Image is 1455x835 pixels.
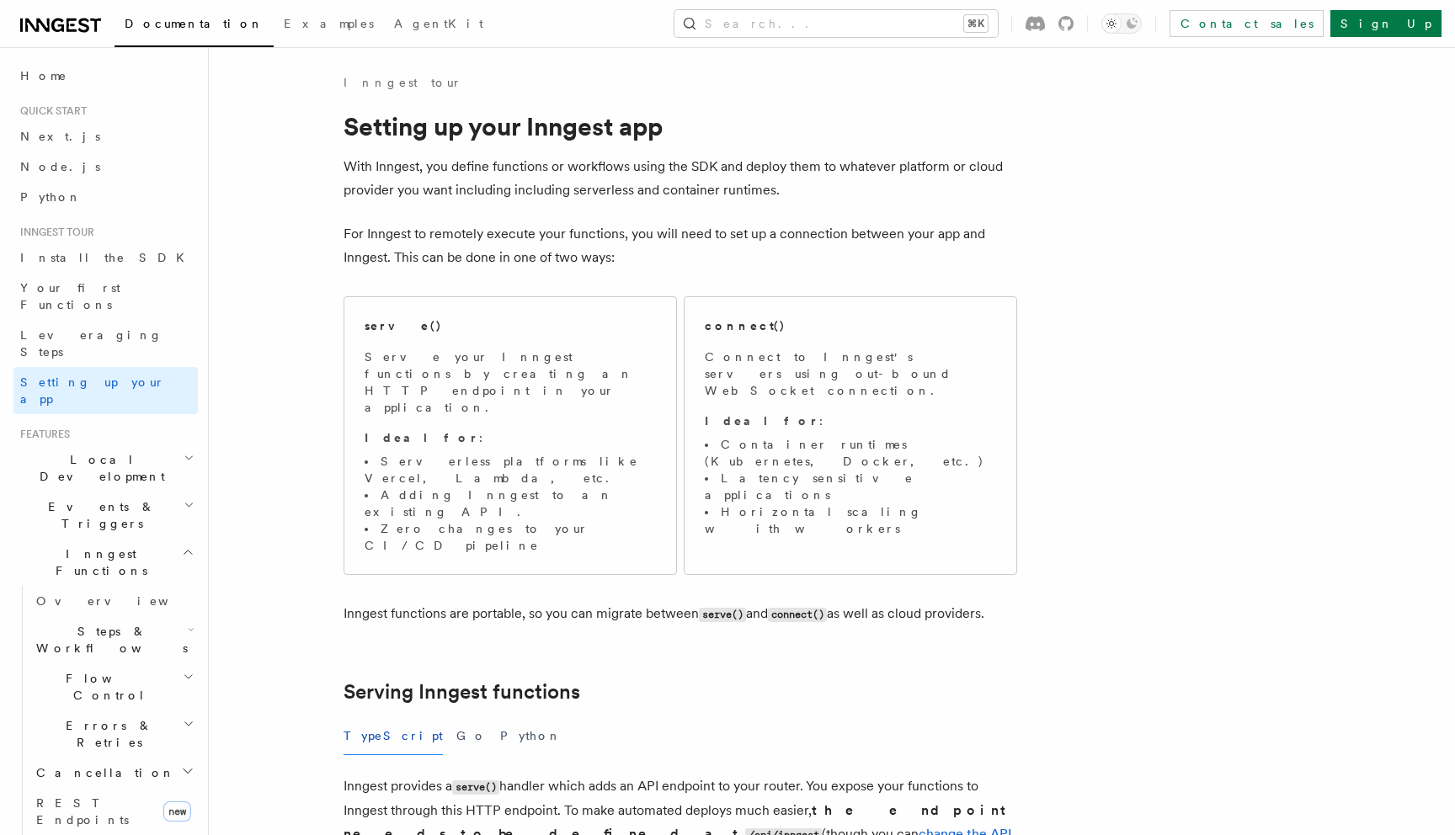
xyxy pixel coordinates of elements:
span: Errors & Retries [29,717,183,751]
h1: Setting up your Inngest app [344,111,1017,141]
a: Setting up your app [13,367,198,414]
button: Search...⌘K [674,10,998,37]
p: : [705,412,996,429]
button: Local Development [13,444,198,492]
button: TypeScript [344,717,443,755]
span: Inngest Functions [13,545,182,579]
button: Go [456,717,487,755]
button: Events & Triggers [13,492,198,539]
p: With Inngest, you define functions or workflows using the SDK and deploy them to whatever platfor... [344,155,1017,202]
code: serve() [452,780,499,795]
span: AgentKit [394,17,483,30]
button: Errors & Retries [29,710,198,758]
a: Next.js [13,121,198,152]
a: Serving Inngest functions [344,680,580,704]
a: Examples [274,5,384,45]
li: Latency sensitive applications [705,470,996,503]
code: connect() [768,608,827,622]
span: Python [20,190,82,204]
h2: connect() [705,317,786,334]
p: For Inngest to remotely execute your functions, you will need to set up a connection between your... [344,222,1017,269]
a: Leveraging Steps [13,320,198,367]
a: serve()Serve your Inngest functions by creating an HTTP endpoint in your application.Ideal for:Se... [344,296,677,575]
button: Python [500,717,562,755]
span: Local Development [13,451,184,485]
span: Setting up your app [20,375,165,406]
span: Your first Functions [20,281,120,311]
a: Sign Up [1330,10,1442,37]
span: Features [13,428,70,441]
a: Install the SDK [13,242,198,273]
a: Your first Functions [13,273,198,320]
p: Connect to Inngest's servers using out-bound WebSocket connection. [705,348,996,399]
span: Home [20,67,67,84]
a: Contact sales [1170,10,1324,37]
h2: serve() [365,317,442,334]
span: Next.js [20,130,100,143]
li: Container runtimes (Kubernetes, Docker, etc.) [705,436,996,470]
a: Documentation [115,5,274,47]
span: Quick start [13,104,87,118]
button: Cancellation [29,758,198,788]
span: Install the SDK [20,251,195,264]
button: Inngest Functions [13,539,198,586]
a: Node.js [13,152,198,182]
span: Cancellation [29,764,175,781]
a: REST Endpointsnew [29,788,198,835]
strong: Ideal for [705,414,819,428]
span: Node.js [20,160,100,173]
a: Home [13,61,198,91]
span: Leveraging Steps [20,328,163,359]
a: Overview [29,586,198,616]
code: serve() [699,608,746,622]
li: Horizontal scaling with workers [705,503,996,537]
a: Python [13,182,198,212]
span: Examples [284,17,374,30]
button: Toggle dark mode [1101,13,1142,34]
span: Events & Triggers [13,498,184,532]
a: connect()Connect to Inngest's servers using out-bound WebSocket connection.Ideal for:Container ru... [684,296,1017,575]
span: Flow Control [29,670,183,704]
kbd: ⌘K [964,15,988,32]
button: Flow Control [29,663,198,710]
li: Serverless platforms like Vercel, Lambda, etc. [365,453,656,487]
strong: Ideal for [365,431,479,444]
a: AgentKit [384,5,493,45]
span: Documentation [125,17,264,30]
li: Zero changes to your CI/CD pipeline [365,520,656,554]
span: Inngest tour [13,226,94,239]
p: Inngest functions are portable, so you can migrate between and as well as cloud providers. [344,602,1017,626]
span: Overview [36,594,210,608]
p: : [365,429,656,446]
li: Adding Inngest to an existing API. [365,487,656,520]
span: new [163,801,191,822]
span: Steps & Workflows [29,623,188,657]
p: Serve your Inngest functions by creating an HTTP endpoint in your application. [365,348,656,416]
a: Inngest tour [344,74,461,91]
span: REST Endpoints [36,796,129,827]
button: Steps & Workflows [29,616,198,663]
